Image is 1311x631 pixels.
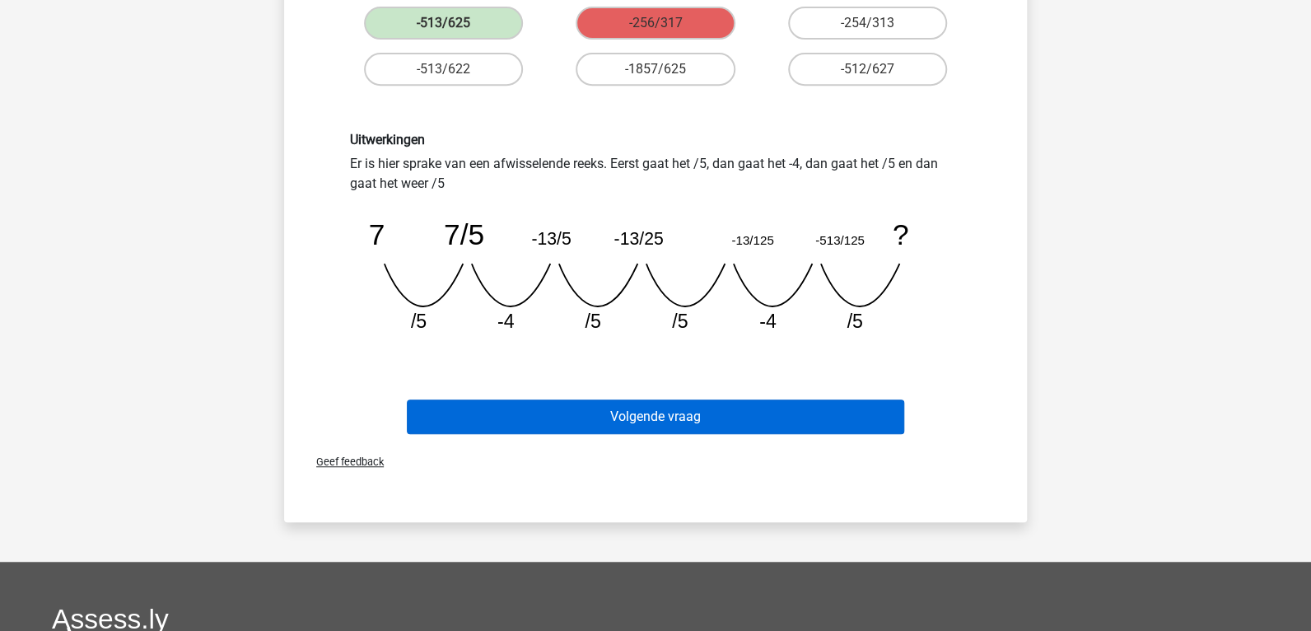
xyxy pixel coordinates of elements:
[788,53,947,86] label: -512/627
[338,132,973,347] div: Er is hier sprake van een afwisselende reeks. Eerst gaat het /5, dan gaat het -4, dan gaat het /5...
[585,311,600,332] tspan: /5
[893,218,909,250] tspan: ?
[350,132,961,147] h6: Uitwerkingen
[364,7,523,40] label: -513/625
[531,229,571,248] tspan: -13/5
[364,53,523,86] label: -513/622
[731,233,773,247] tspan: -13/125
[576,7,735,40] label: -256/317
[411,311,427,332] tspan: /5
[444,218,484,250] tspan: 7/5
[576,53,735,86] label: -1857/625
[815,233,865,247] tspan: -513/125
[788,7,947,40] label: -254/313
[614,229,663,248] tspan: -13/25
[369,218,385,250] tspan: 7
[672,311,688,332] tspan: /5
[759,311,777,332] tspan: -4
[407,400,905,434] button: Volgende vraag
[497,311,515,332] tspan: -4
[303,456,384,468] span: Geef feedback
[847,311,862,332] tspan: /5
